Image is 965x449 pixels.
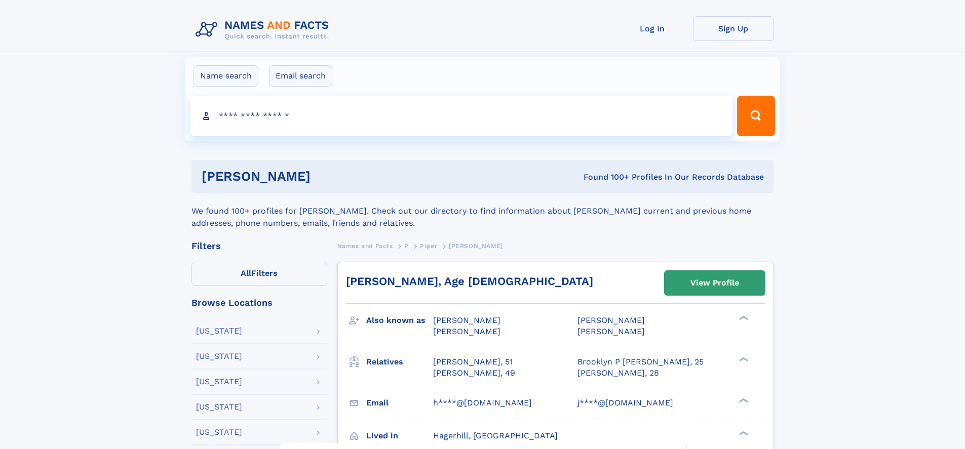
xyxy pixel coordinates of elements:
[196,428,242,436] div: [US_STATE]
[191,193,774,229] div: We found 100+ profiles for [PERSON_NAME]. Check out our directory to find information about [PERS...
[420,242,437,250] span: Piper
[737,430,749,436] div: ❯
[433,368,515,379] a: [PERSON_NAME], 49
[737,356,749,362] div: ❯
[202,170,447,183] h1: [PERSON_NAME]
[337,239,393,252] a: Names and Facts
[194,65,258,87] label: Name search
[693,16,774,41] a: Sign Up
[577,326,645,336] span: [PERSON_NAME]
[612,16,693,41] a: Log In
[737,96,775,136] button: Search Button
[196,403,242,411] div: [US_STATE]
[737,397,749,403] div: ❯
[737,315,749,321] div: ❯
[433,356,513,368] a: [PERSON_NAME], 51
[577,356,704,368] a: Brooklyn P [PERSON_NAME], 25
[577,315,645,325] span: [PERSON_NAME]
[196,378,242,386] div: [US_STATE]
[366,427,433,444] h3: Lived in
[196,352,242,360] div: [US_STATE]
[191,241,327,251] div: Filters
[404,239,409,252] a: P
[241,268,251,278] span: All
[366,353,433,371] h3: Relatives
[665,271,765,295] a: View Profile
[420,239,437,252] a: Piper
[366,312,433,329] h3: Also known as
[449,242,503,250] span: [PERSON_NAME]
[690,271,739,295] div: View Profile
[269,65,332,87] label: Email search
[447,172,764,183] div: Found 100+ Profiles In Our Records Database
[404,242,409,250] span: P
[191,16,337,44] img: Logo Names and Facts
[346,275,593,288] a: [PERSON_NAME], Age [DEMOGRAPHIC_DATA]
[433,431,558,440] span: Hagerhill, [GEOGRAPHIC_DATA]
[433,315,500,325] span: [PERSON_NAME]
[366,394,433,412] h3: Email
[577,368,659,379] a: [PERSON_NAME], 28
[433,326,500,336] span: [PERSON_NAME]
[191,262,327,286] label: Filters
[190,96,733,136] input: search input
[196,327,242,335] div: [US_STATE]
[191,298,327,307] div: Browse Locations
